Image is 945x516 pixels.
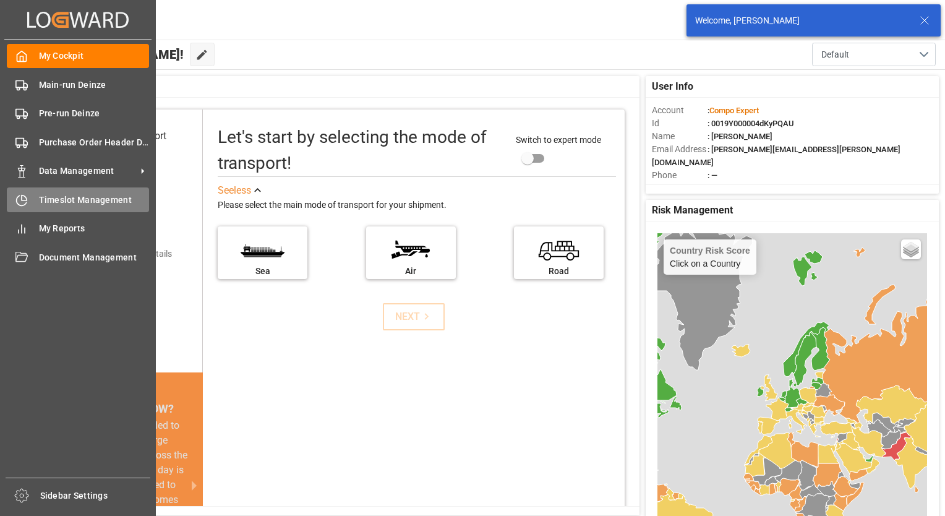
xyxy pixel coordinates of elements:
[652,143,708,156] span: Email Address
[218,183,251,198] div: See less
[372,265,450,278] div: Air
[652,203,733,218] span: Risk Management
[516,135,601,145] span: Switch to expert mode
[7,187,149,212] a: Timeslot Management
[708,119,794,128] span: : 0019Y000004dKyPQAU
[7,72,149,97] a: Main-run Deinze
[520,265,597,278] div: Road
[7,130,149,154] a: Purchase Order Header Deinze
[39,222,150,235] span: My Reports
[708,132,772,141] span: : [PERSON_NAME]
[7,101,149,126] a: Pre-run Deinze
[821,48,849,61] span: Default
[39,136,150,149] span: Purchase Order Header Deinze
[652,130,708,143] span: Name
[901,239,921,259] a: Layers
[652,79,693,94] span: User Info
[383,303,445,330] button: NEXT
[708,106,759,115] span: :
[39,79,150,92] span: Main-run Deinze
[652,104,708,117] span: Account
[39,107,150,120] span: Pre-run Deinze
[39,194,150,207] span: Timeslot Management
[40,489,151,502] span: Sidebar Settings
[695,14,908,27] div: Welcome, [PERSON_NAME]
[7,44,149,68] a: My Cockpit
[218,124,503,176] div: Let's start by selecting the mode of transport!
[670,246,750,256] h4: Country Risk Score
[708,171,717,180] span: : —
[395,309,433,324] div: NEXT
[709,106,759,115] span: Compo Expert
[652,169,708,182] span: Phone
[652,117,708,130] span: Id
[708,184,738,193] span: : Shipper
[39,165,137,178] span: Data Management
[652,182,708,195] span: Account Type
[224,265,301,278] div: Sea
[652,145,900,167] span: : [PERSON_NAME][EMAIL_ADDRESS][PERSON_NAME][DOMAIN_NAME]
[218,198,616,213] div: Please select the main mode of transport for your shipment.
[670,246,750,269] div: Click on a Country
[51,43,184,66] span: Hello [PERSON_NAME]!
[812,43,936,66] button: open menu
[39,49,150,62] span: My Cockpit
[39,251,150,264] span: Document Management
